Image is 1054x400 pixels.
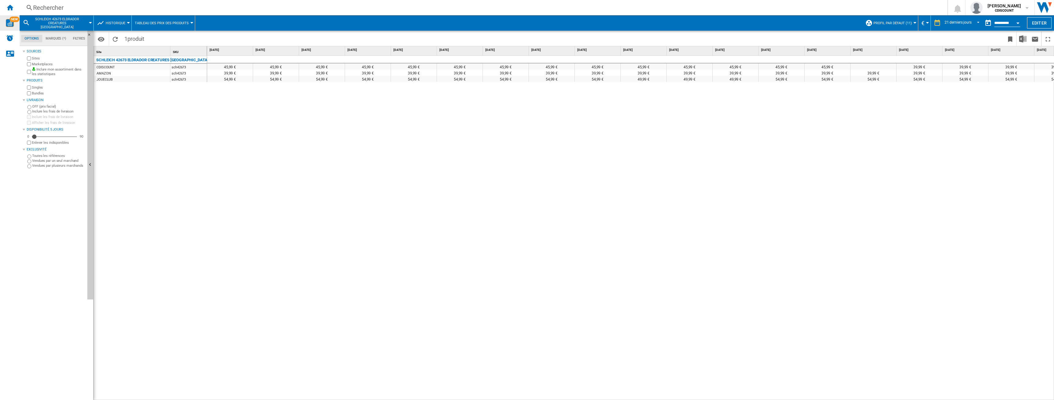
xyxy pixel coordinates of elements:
[988,70,1034,76] div: 39,99 €
[32,56,85,61] label: Sites
[439,48,481,52] span: [DATE]
[1019,35,1026,43] img: excel-24x24.png
[32,15,88,31] button: SCHLEICH 42673 ELDRADOR CREATURES [GEOGRAPHIC_DATA]
[484,46,529,54] div: [DATE]
[32,158,85,163] label: Vendues par un seul marchand
[32,67,85,77] label: Inclure mon assortiment dans les statistiques
[621,63,666,70] div: 45,99 €
[667,70,712,76] div: 39,99 €
[897,70,942,76] div: 39,99 €
[109,32,121,46] button: Recharger
[300,46,345,54] div: [DATE]
[575,63,620,70] div: 45,99 €
[995,9,1014,13] b: CDISCOUNT
[27,86,31,90] input: Singles
[299,63,345,70] div: 45,99 €
[759,70,804,76] div: 39,99 €
[27,159,31,163] input: Vendues par un seul marchand
[253,63,299,70] div: 45,99 €
[852,46,896,54] div: [DATE]
[9,17,19,22] span: NEW
[715,48,757,52] span: [DATE]
[865,15,915,31] div: Profil par défaut (11)
[32,85,85,90] label: Singles
[1012,17,1023,28] button: Open calendar
[942,76,988,82] div: 54,99 €
[27,62,31,66] input: Marketplaces
[27,78,85,83] div: Produits
[918,15,931,31] md-menu: Currency
[483,70,529,76] div: 39,99 €
[851,70,896,76] div: 39,99 €
[27,147,85,152] div: Exclusivité
[26,134,31,139] div: 0
[529,63,574,70] div: 45,99 €
[32,140,85,145] label: Enlever les indisponibles
[172,46,207,56] div: Sort None
[805,63,850,70] div: 45,99 €
[27,91,31,95] input: Bundles
[575,76,620,82] div: 54,99 €
[208,46,253,54] div: [DATE]
[27,98,85,103] div: Livraison
[942,70,988,76] div: 39,99 €
[23,15,90,31] div: SCHLEICH 42673 ELDRADOR CREATURES [GEOGRAPHIC_DATA]
[170,64,207,70] div: sch42673
[299,70,345,76] div: 39,99 €
[345,70,391,76] div: 39,99 €
[899,48,941,52] span: [DATE]
[437,76,483,82] div: 54,99 €
[172,46,207,56] div: SKU Sort None
[944,46,988,54] div: [DATE]
[32,163,85,168] label: Vendues par plusieurs marchands
[254,46,299,54] div: [DATE]
[95,46,170,56] div: Sort None
[27,68,31,76] input: Inclure mon assortiment dans les statistiques
[97,64,115,70] div: CDISCOUNT
[127,36,144,42] span: produit
[1027,17,1052,29] button: Editer
[32,115,85,119] label: Inclure les frais de livraison
[135,21,189,25] span: Tableau des prix des produits
[897,76,942,82] div: 54,99 €
[577,48,619,52] span: [DATE]
[207,70,253,76] div: 39,99 €
[27,141,31,145] input: Afficher les frais de livraison
[299,76,345,82] div: 54,99 €
[27,115,31,119] input: Inclure les frais de livraison
[529,76,574,82] div: 54,99 €
[97,77,113,83] div: JOUECLUB
[945,20,972,25] div: 21 derniers jours
[713,70,758,76] div: 39,99 €
[668,46,712,54] div: [DATE]
[988,63,1034,70] div: 39,99 €
[70,35,89,42] md-tab-item: Filtres
[988,76,1034,82] div: 54,99 €
[990,46,1034,54] div: [DATE]
[106,15,128,31] button: Historique
[759,76,804,82] div: 54,99 €
[853,48,895,52] span: [DATE]
[575,70,620,76] div: 39,99 €
[759,63,804,70] div: 45,99 €
[991,48,1033,52] span: [DATE]
[27,121,31,125] input: Afficher les frais de livraison
[805,76,850,82] div: 54,99 €
[805,70,850,76] div: 39,99 €
[32,109,85,114] label: Inclure les frais de livraison
[623,48,665,52] span: [DATE]
[6,19,14,27] img: wise-card.svg
[970,2,983,14] img: profile.jpg
[207,63,253,70] div: 45,99 €
[32,17,82,29] span: SCHLEICH 42673 ELDRADOR CREATURES BATTLECAVE ARENA
[207,76,253,82] div: 54,99 €
[345,76,391,82] div: 54,99 €
[253,76,299,82] div: 54,99 €
[96,50,101,54] span: Site
[897,63,942,70] div: 39,99 €
[483,76,529,82] div: 54,99 €
[27,110,31,114] input: Inclure les frais de livraison
[27,49,85,54] div: Sources
[32,62,85,67] label: Marketplaces
[42,35,70,42] md-tab-item: Marques (*)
